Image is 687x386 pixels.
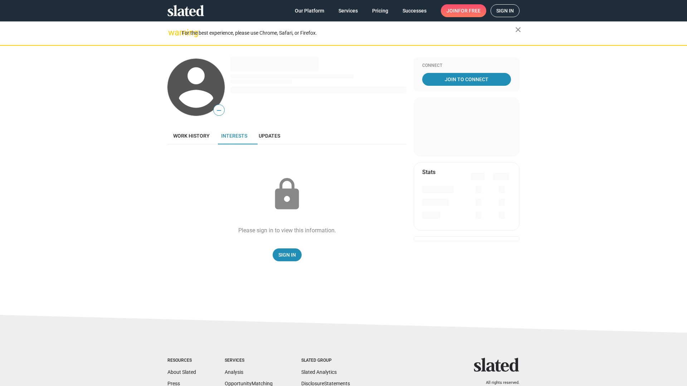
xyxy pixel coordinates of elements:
[424,73,510,86] span: Join To Connect
[301,369,337,375] a: Slated Analytics
[182,28,515,38] div: For the best experience, please use Chrome, Safari, or Firefox.
[167,127,215,144] a: Work history
[333,4,364,17] a: Services
[225,369,243,375] a: Analysis
[289,4,330,17] a: Our Platform
[238,227,336,234] div: Please sign in to view this information.
[397,4,432,17] a: Successes
[422,63,511,69] div: Connect
[514,25,522,34] mat-icon: close
[366,4,394,17] a: Pricing
[167,369,196,375] a: About Slated
[168,28,177,37] mat-icon: warning
[225,358,273,363] div: Services
[372,4,388,17] span: Pricing
[214,106,224,115] span: —
[422,168,435,176] mat-card-title: Stats
[173,133,210,139] span: Work history
[447,4,481,17] span: Join
[259,133,280,139] span: Updates
[167,358,196,363] div: Resources
[215,127,253,144] a: Interests
[403,4,427,17] span: Successes
[458,4,481,17] span: for free
[278,248,296,261] span: Sign In
[441,4,486,17] a: Joinfor free
[301,358,350,363] div: Slated Group
[338,4,358,17] span: Services
[273,248,302,261] a: Sign In
[221,133,247,139] span: Interests
[253,127,286,144] a: Updates
[491,4,520,17] a: Sign in
[422,73,511,86] a: Join To Connect
[295,4,324,17] span: Our Platform
[269,177,305,212] mat-icon: lock
[496,5,514,17] span: Sign in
